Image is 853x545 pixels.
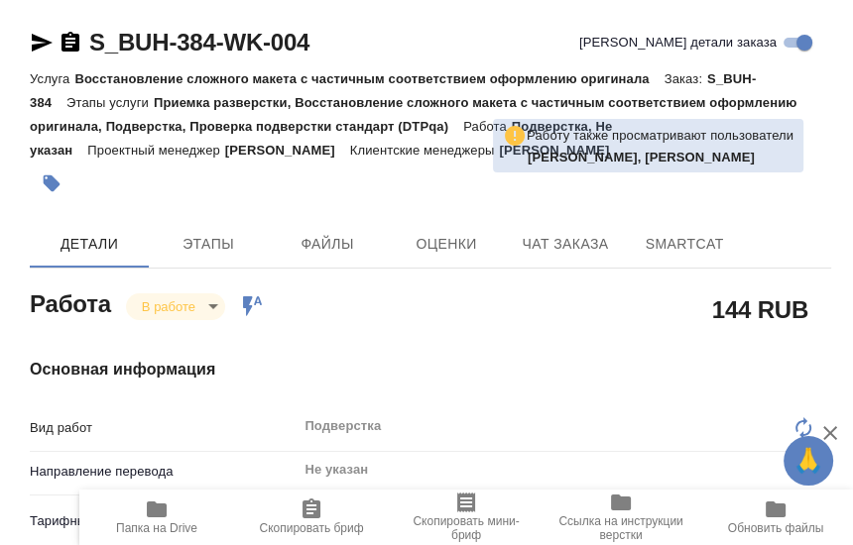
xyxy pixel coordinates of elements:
button: Папка на Drive [79,490,234,545]
span: 🙏 [792,440,825,482]
b: [PERSON_NAME], [PERSON_NAME] [528,150,755,164]
span: Скопировать бриф [259,521,363,535]
button: В работе [136,298,201,315]
p: Приемка разверстки, Восстановление сложного макета с частичным соответствием оформлению оригинала... [30,95,796,134]
button: Ссылка на инструкции верстки [544,490,698,545]
p: Этапы услуги [66,95,154,110]
p: Проектный менеджер [87,143,224,158]
p: Заказ: [665,71,707,86]
button: Скопировать ссылку для ЯМессенджера [30,31,54,54]
p: Направление перевода [30,462,297,482]
p: Клиентские менеджеры [350,143,500,158]
h2: 144 RUB [712,292,808,326]
button: 🙏 [784,436,833,486]
p: [PERSON_NAME] [225,143,350,158]
span: SmartCat [637,232,732,257]
p: Работа [463,119,512,134]
p: Работу также просматривают пользователи [527,126,793,146]
h2: Работа [30,284,111,320]
span: Папка на Drive [116,521,197,535]
span: Ссылка на инструкции верстки [555,514,686,542]
button: Обновить файлы [698,490,853,545]
p: Вид работ [30,418,297,438]
button: Скопировать мини-бриф [389,490,544,545]
h4: Основная информация [30,358,831,381]
button: Скопировать ссылку [59,31,82,54]
span: Детали [42,232,137,257]
span: [PERSON_NAME] детали заказа [579,33,777,53]
div: В работе [126,293,225,320]
span: Оценки [399,232,494,257]
p: Услуга [30,71,74,86]
p: Восстановление сложного макета с частичным соответствием оформлению оригинала [74,71,664,86]
span: Чат заказа [518,232,613,257]
span: Скопировать мини-бриф [401,514,532,542]
button: Скопировать бриф [234,490,389,545]
span: Обновить файлы [728,521,824,535]
p: Тарифные единицы [30,511,297,531]
span: Этапы [161,232,256,257]
a: S_BUH-384-WK-004 [89,29,309,55]
button: Добавить тэг [30,162,73,205]
p: Заборова Александра, Чулец Елена [528,148,793,167]
span: Файлы [280,232,375,257]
